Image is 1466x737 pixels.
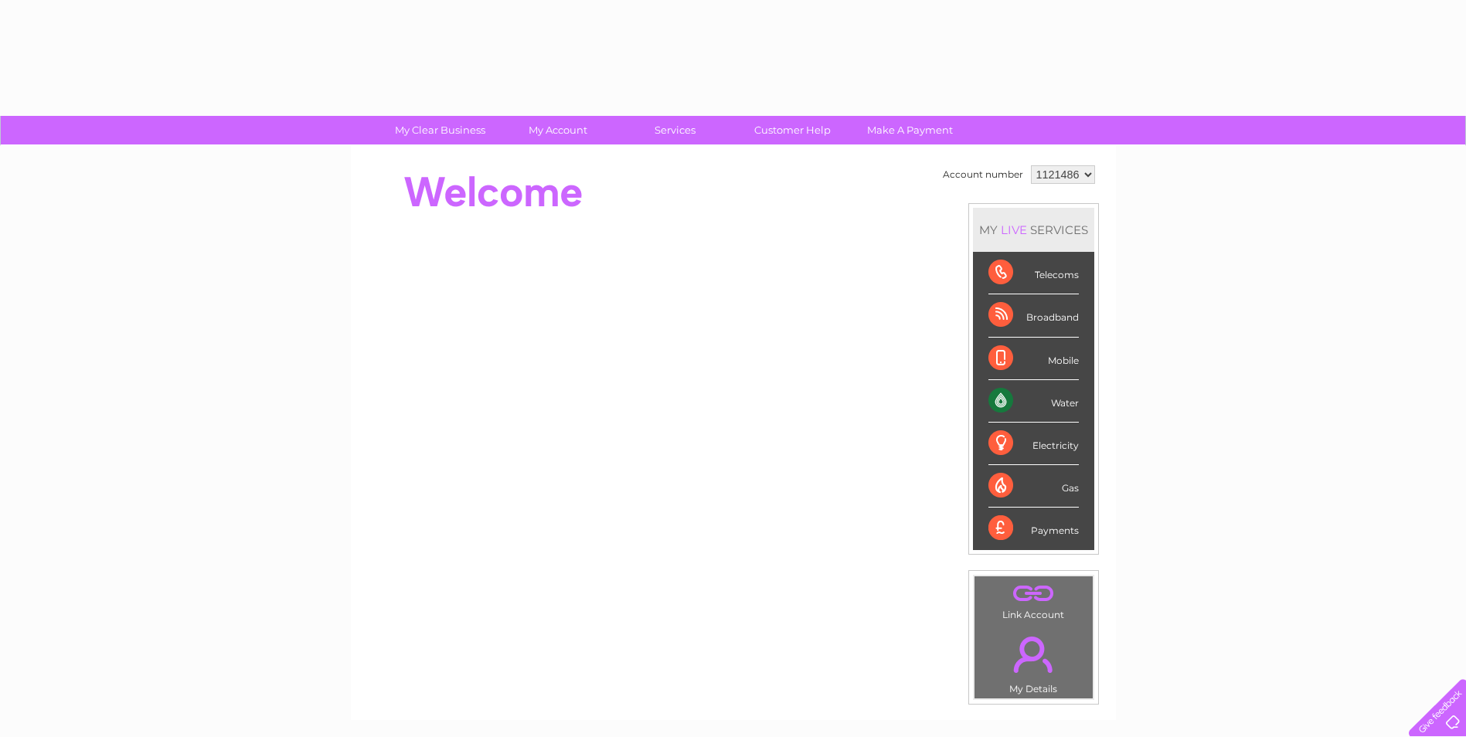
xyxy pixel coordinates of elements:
a: Customer Help [729,116,856,144]
a: . [978,627,1089,681]
a: Make A Payment [846,116,974,144]
div: Mobile [988,338,1079,380]
td: Link Account [974,576,1094,624]
div: MY SERVICES [973,208,1094,252]
td: My Details [974,623,1094,699]
td: Account number [939,161,1027,188]
a: My Account [494,116,621,144]
div: Broadband [988,294,1079,337]
div: Telecoms [988,252,1079,294]
a: My Clear Business [376,116,504,144]
a: Services [611,116,739,144]
a: . [978,580,1089,607]
div: Payments [988,508,1079,549]
div: Gas [988,465,1079,508]
div: Electricity [988,423,1079,465]
div: LIVE [998,222,1030,237]
div: Water [988,380,1079,423]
